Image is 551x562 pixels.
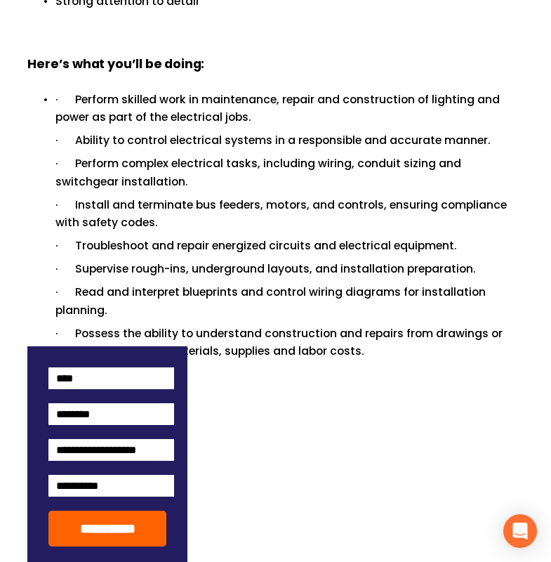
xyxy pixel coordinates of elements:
p: · Supervise rough-ins, underground layouts, and installation preparation. [55,260,524,277]
p: · Read and interpret blueprints and control wiring diagrams for installation planning. [55,283,524,318]
p: · Possess the ability to understand construction and repairs from drawings or sketches, estimate ... [55,325,524,360]
p: · Perform complex electrical tasks, including wiring, conduit sizing and switchgear installation. [55,155,524,190]
p: · Install and terminate bus feeders, motors, and controls, ensuring compliance with safety codes. [55,196,524,231]
div: Open Intercom Messenger [503,514,537,548]
p: · Ability to control electrical systems in a responsible and accurate manner. [55,131,524,149]
p: · Perform skilled work in maintenance, repair and construction of lighting and power as part of t... [55,91,524,126]
p: · Troubleshoot and repair energized circuits and electrical equipment. [55,237,524,254]
strong: Here’s what you’ll be doing: [27,54,204,76]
